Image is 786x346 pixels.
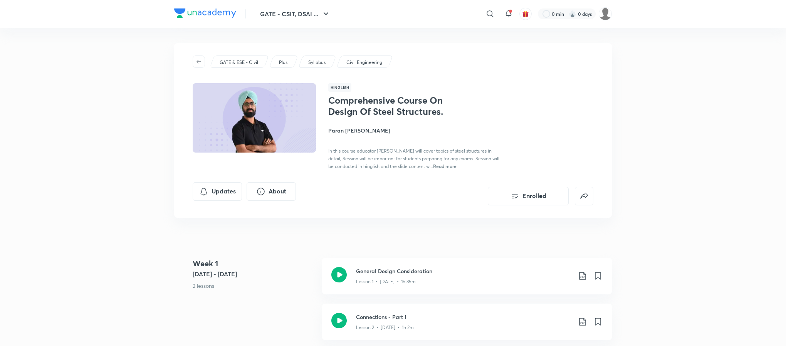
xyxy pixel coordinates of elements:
h1: Comprehensive Course On Design Of Steel Structures. [328,95,454,117]
h3: Connections - Part I [356,313,572,321]
p: Lesson 1 • [DATE] • 1h 35m [356,278,416,285]
img: Thumbnail [191,82,317,153]
a: Company Logo [174,8,236,20]
h4: Week 1 [193,258,316,269]
h3: General Design Consideration [356,267,572,275]
p: GATE & ESE - Civil [220,59,258,66]
button: false [575,187,593,205]
a: Plus [278,59,289,66]
span: Read more [433,163,457,169]
button: Updates [193,182,242,201]
img: avatar [522,10,529,17]
a: General Design ConsiderationLesson 1 • [DATE] • 1h 35m [322,258,612,304]
button: avatar [519,8,532,20]
a: Syllabus [307,59,327,66]
p: Syllabus [308,59,326,66]
img: Rajalakshmi [599,7,612,20]
h4: Paran [PERSON_NAME] [328,126,501,134]
a: Civil Engineering [345,59,384,66]
h5: [DATE] - [DATE] [193,269,316,279]
p: Lesson 2 • [DATE] • 1h 2m [356,324,414,331]
span: In this course educator [PERSON_NAME] will cover topics of steel structures in detail, Session wi... [328,148,499,169]
p: Plus [279,59,287,66]
button: GATE - CSIT, DSAI ... [255,6,335,22]
img: streak [569,10,576,18]
button: About [247,182,296,201]
button: Enrolled [488,187,569,205]
p: 2 lessons [193,282,316,290]
img: Company Logo [174,8,236,18]
p: Civil Engineering [346,59,382,66]
span: Hinglish [328,83,351,92]
a: GATE & ESE - Civil [218,59,260,66]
